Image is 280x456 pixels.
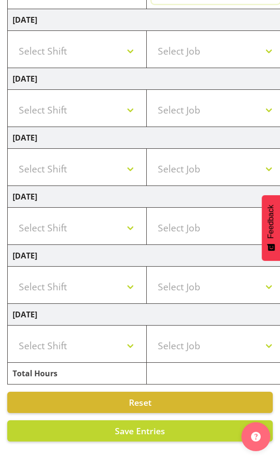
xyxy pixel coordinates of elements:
[129,397,152,408] span: Reset
[266,205,275,239] span: Feedback
[115,425,165,437] span: Save Entries
[7,420,273,442] button: Save Entries
[251,432,261,442] img: help-xxl-2.png
[262,195,280,261] button: Feedback - Show survey
[7,392,273,413] button: Reset
[8,363,147,385] td: Total Hours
